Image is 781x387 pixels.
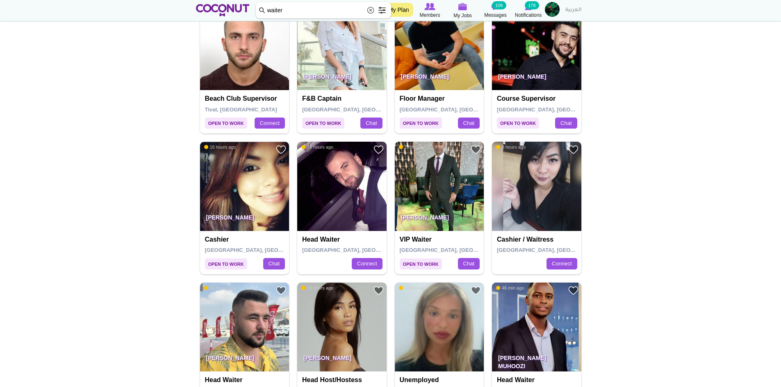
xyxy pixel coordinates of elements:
h4: F&B captain [302,95,384,102]
span: Open to Work [400,118,442,129]
h4: Floor Manager [400,95,481,102]
a: Add to Favourites [276,285,286,296]
h4: Head Waiter [205,376,287,384]
a: Add to Favourites [373,285,384,296]
small: 106 [492,1,506,9]
span: 1 hour ago [399,144,426,150]
input: Search members by role or city [256,2,391,18]
h4: Cashier [205,236,287,243]
a: Chat [555,118,577,129]
a: Connect [546,258,577,269]
a: My Plan [384,3,413,17]
a: Browse Members Members [414,2,446,19]
span: [GEOGRAPHIC_DATA], [GEOGRAPHIC_DATA] [302,247,419,253]
span: [GEOGRAPHIC_DATA], [GEOGRAPHIC_DATA] [497,247,614,253]
h4: Cashier / Waitress [497,236,578,243]
span: [GEOGRAPHIC_DATA], [GEOGRAPHIC_DATA] [497,106,614,113]
span: 18 hours ago [204,285,236,291]
span: Members [419,11,440,19]
span: 16 hours ago [204,144,236,150]
h4: Beach club supervisor [205,95,287,102]
p: [PERSON_NAME] [395,208,484,231]
img: Home [196,4,250,16]
a: Add to Favourites [373,145,384,155]
img: My Jobs [458,3,467,10]
a: Notifications Notifications 178 [512,2,545,19]
p: [PERSON_NAME] [395,67,484,90]
a: العربية [561,2,585,18]
span: Open to Work [205,258,247,269]
img: Browse Members [424,3,435,10]
span: [GEOGRAPHIC_DATA], [GEOGRAPHIC_DATA] [302,106,419,113]
span: [GEOGRAPHIC_DATA], [GEOGRAPHIC_DATA] [400,106,517,113]
span: Open to Work [205,118,247,129]
p: [PERSON_NAME] [297,67,387,90]
h4: Head Host/Hostess [302,376,384,384]
span: [GEOGRAPHIC_DATA], [GEOGRAPHIC_DATA] [205,247,322,253]
span: 46 min ago [496,285,524,291]
a: Connect [255,118,285,129]
p: [PERSON_NAME] [200,349,289,371]
a: Messages Messages 106 [479,2,512,19]
a: Add to Favourites [276,145,286,155]
img: Messages [492,3,500,10]
span: 8 hours ago [496,144,526,150]
span: Notifications [515,11,542,19]
a: Add to Favourites [568,145,578,155]
span: 14 min ago [399,285,427,291]
a: My Jobs My Jobs [446,2,479,20]
p: [PERSON_NAME] [492,67,581,90]
h4: Course supervisor [497,95,578,102]
a: Chat [360,118,382,129]
h4: Head Waiter [302,236,384,243]
span: Messages [484,11,507,19]
span: Tivat, [GEOGRAPHIC_DATA] [205,106,277,113]
p: [PERSON_NAME] [297,349,387,371]
a: Chat [458,258,480,269]
a: Add to Favourites [568,285,578,296]
p: [PERSON_NAME] Muhoozi [492,349,581,371]
h4: Unemployed [400,376,481,384]
span: Open to Work [400,258,442,269]
a: Connect [352,258,382,269]
span: [GEOGRAPHIC_DATA], [GEOGRAPHIC_DATA] [400,247,517,253]
h4: VIP waiter [400,236,481,243]
a: Add to Favourites [471,285,481,296]
a: Chat [458,118,480,129]
a: Add to Favourites [471,145,481,155]
small: 178 [525,1,539,9]
h4: Head Waiter [497,376,578,384]
img: Notifications [525,3,532,10]
p: [PERSON_NAME] [200,208,289,231]
span: 18 hours ago [301,285,333,291]
span: My Jobs [453,11,472,20]
span: 16 hours ago [301,144,333,150]
span: Open to Work [497,118,539,129]
a: Chat [263,258,285,269]
span: Open to Work [302,118,344,129]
